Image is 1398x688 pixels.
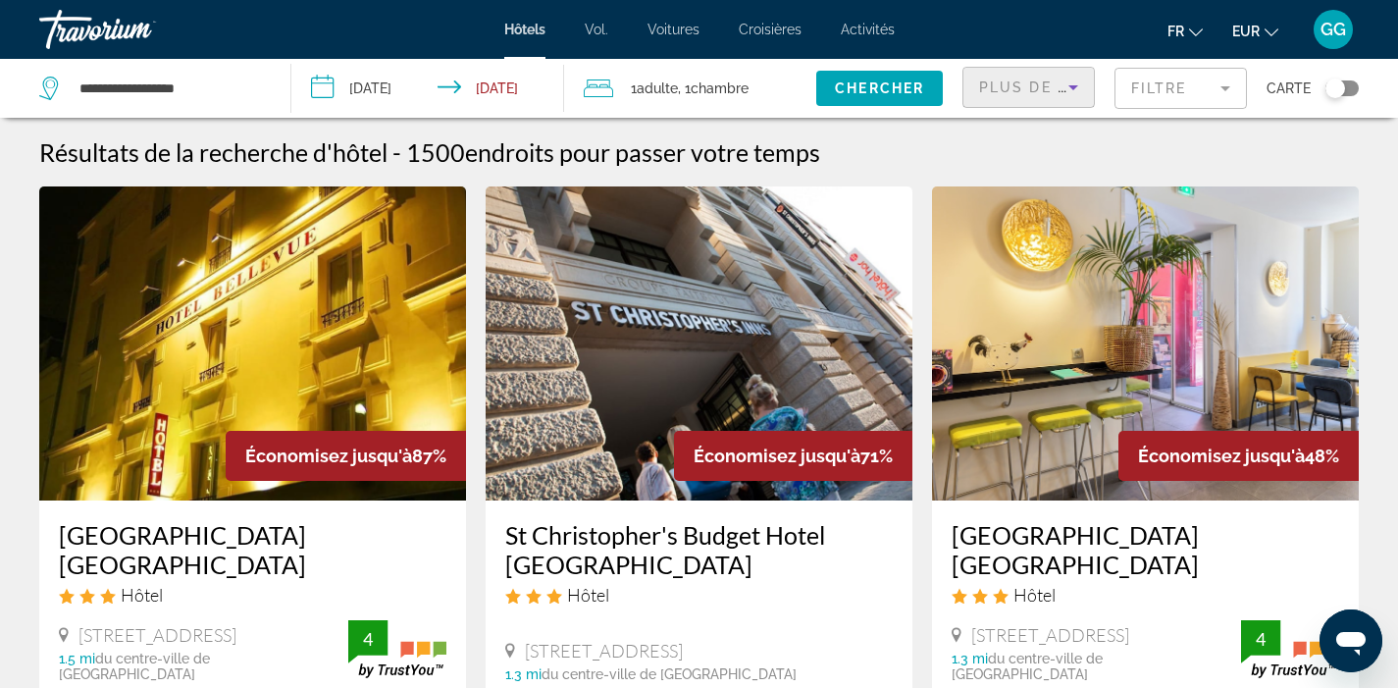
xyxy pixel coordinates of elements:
[1232,24,1260,39] font: EUR
[59,651,95,666] span: 1.5 mi
[1167,17,1203,45] button: Changer de langue
[952,520,1339,579] a: [GEOGRAPHIC_DATA] [GEOGRAPHIC_DATA]
[505,666,542,682] span: 1.3 mi
[674,431,912,481] div: 71%
[1167,24,1184,39] font: fr
[392,137,401,167] span: -
[1114,67,1247,110] button: Filter
[505,520,893,579] a: St Christopher's Budget Hotel [GEOGRAPHIC_DATA]
[59,584,446,606] div: 3 star Hotel
[486,186,912,501] img: Hotel image
[291,59,563,118] button: Check-in date: Nov 27, 2025 Check-out date: Nov 30, 2025
[1320,609,1382,672] iframe: Bouton de lancement de la fenêtre de messagerie
[979,79,1242,95] span: Plus de grandes économies
[564,59,816,118] button: Travelers: 1 adult, 0 children
[39,137,388,167] h1: Résultats de la recherche d'hôtel
[647,22,699,37] a: Voitures
[1013,584,1056,606] span: Hôtel
[525,640,683,662] span: [STREET_ADDRESS]
[952,651,988,666] span: 1.3 mi
[465,137,820,167] span: endroits pour passer votre temps
[226,431,466,481] div: 87%
[1232,17,1278,45] button: Changer de devise
[1308,9,1359,50] button: Menu utilisateur
[631,75,678,102] span: 1
[39,4,235,55] a: Travorium
[835,80,924,96] span: Chercher
[678,75,749,102] span: , 1
[841,22,895,37] a: Activités
[348,627,388,651] div: 4
[694,446,860,466] span: Économisez jusqu'à
[816,71,943,106] button: Chercher
[952,651,1103,682] span: du centre-ville de [GEOGRAPHIC_DATA]
[979,76,1078,99] mat-select: Sort by
[1267,75,1311,102] span: Carte
[971,624,1129,646] span: [STREET_ADDRESS]
[406,137,820,167] h2: 1500
[39,186,466,501] img: Hotel image
[637,80,678,96] span: Adulte
[78,624,236,646] span: [STREET_ADDRESS]
[1118,431,1359,481] div: 48%
[1241,627,1280,651] div: 4
[1320,19,1346,39] font: GG
[739,22,802,37] a: Croisières
[505,584,893,606] div: 3 star Hotel
[1241,620,1339,678] img: trustyou-badge.svg
[245,446,412,466] span: Économisez jusqu'à
[1138,446,1305,466] span: Économisez jusqu'à
[567,584,609,606] span: Hôtel
[542,666,797,682] span: du centre-ville de [GEOGRAPHIC_DATA]
[585,22,608,37] a: Vol.
[691,80,749,96] span: Chambre
[504,22,545,37] a: Hôtels
[59,651,210,682] span: du centre-ville de [GEOGRAPHIC_DATA]
[1311,79,1359,97] button: Toggle map
[121,584,163,606] span: Hôtel
[348,620,446,678] img: trustyou-badge.svg
[59,520,446,579] a: [GEOGRAPHIC_DATA] [GEOGRAPHIC_DATA]
[952,584,1339,606] div: 3 star Hotel
[932,186,1359,501] img: Hotel image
